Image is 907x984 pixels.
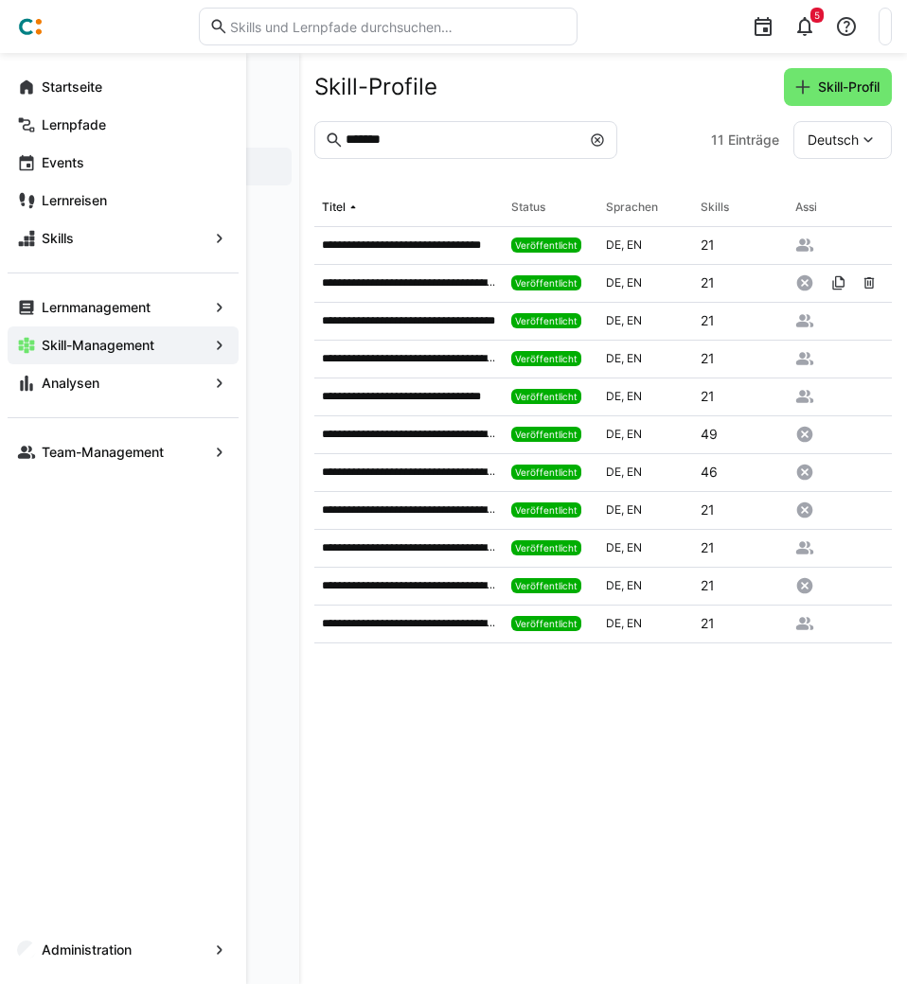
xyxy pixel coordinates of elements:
[701,349,715,368] p: 21
[627,275,642,290] span: en
[815,78,882,97] span: Skill-Profil
[606,389,627,403] span: de
[701,273,715,292] p: 21
[515,315,578,326] span: Veröffentlicht
[515,618,578,629] span: Veröffentlicht
[627,313,642,327] span: en
[701,501,715,519] p: 21
[606,465,627,479] span: de
[814,9,820,21] span: 5
[701,538,715,557] p: 21
[701,463,718,482] p: 46
[701,614,715,633] p: 21
[515,391,578,402] span: Veröffentlicht
[606,578,627,592] span: de
[606,351,627,365] span: de
[627,465,642,479] span: en
[511,200,545,215] div: Status
[627,389,642,403] span: en
[627,427,642,441] span: en
[627,540,642,554] span: en
[515,466,578,478] span: Veröffentlicht
[228,18,567,35] input: Skills und Lernpfade durchsuchen…
[701,425,718,444] p: 49
[711,131,724,149] span: 11
[322,200,346,215] div: Titel
[728,131,779,149] span: Einträge
[515,277,578,289] span: Veröffentlicht
[606,540,627,554] span: de
[606,616,627,630] span: de
[606,502,627,517] span: de
[515,239,578,251] span: Veröffentlicht
[627,616,642,630] span: en
[627,578,642,592] span: en
[795,200,858,215] div: Assigned to
[606,427,627,441] span: de
[784,68,892,106] button: Skill-Profil
[808,131,859,149] span: Deutsch
[701,200,729,215] div: Skills
[627,502,642,517] span: en
[701,311,715,330] p: 21
[314,73,437,101] h2: Skill-Profile
[606,200,658,215] div: Sprachen
[627,237,642,252] span: en
[515,580,578,591] span: Veröffentlicht
[606,313,627,327] span: de
[515,353,578,364] span: Veröffentlicht
[701,236,715,255] p: 21
[701,387,715,406] p: 21
[606,237,627,252] span: de
[701,576,715,595] p: 21
[606,275,627,290] span: de
[515,429,578,440] span: Veröffentlicht
[627,351,642,365] span: en
[515,504,578,516] span: Veröffentlicht
[515,542,578,553] span: Veröffentlicht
